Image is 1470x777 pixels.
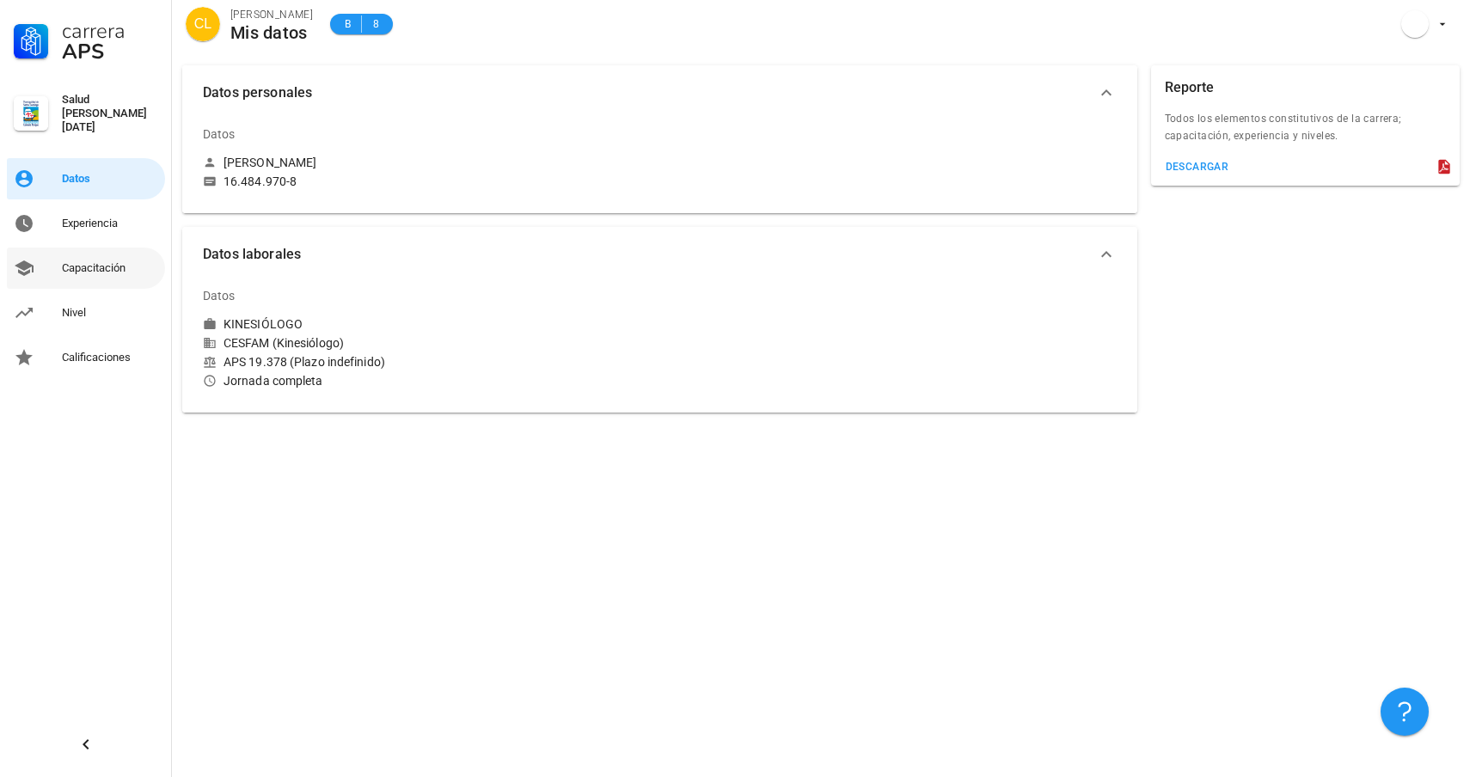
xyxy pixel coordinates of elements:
[7,158,165,199] a: Datos
[62,21,158,41] div: Carrera
[203,113,236,155] div: Datos
[62,261,158,275] div: Capacitación
[203,275,236,316] div: Datos
[340,15,354,33] span: B
[1165,161,1229,173] div: descargar
[182,65,1137,120] button: Datos personales
[7,248,165,289] a: Capacitación
[369,15,383,33] span: 8
[203,242,1096,266] span: Datos laborales
[7,203,165,244] a: Experiencia
[1158,155,1236,179] button: descargar
[203,373,652,388] div: Jornada completa
[224,316,303,332] div: KINESIÓLOGO
[62,93,158,134] div: Salud [PERSON_NAME][DATE]
[182,227,1137,282] button: Datos laborales
[1401,10,1429,38] div: avatar
[62,306,158,320] div: Nivel
[1151,110,1461,155] div: Todos los elementos constitutivos de la carrera; capacitación, experiencia y niveles.
[7,292,165,333] a: Nivel
[62,217,158,230] div: Experiencia
[186,7,220,41] div: avatar
[203,354,652,370] div: APS 19.378 (Plazo indefinido)
[7,337,165,378] a: Calificaciones
[224,174,297,189] div: 16.484.970-8
[194,7,211,41] span: CL
[62,351,158,364] div: Calificaciones
[230,6,313,23] div: [PERSON_NAME]
[230,23,313,42] div: Mis datos
[224,155,316,170] div: [PERSON_NAME]
[62,172,158,186] div: Datos
[203,81,1096,105] span: Datos personales
[1165,65,1215,110] div: Reporte
[62,41,158,62] div: APS
[203,335,652,351] div: CESFAM (Kinesiólogo)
